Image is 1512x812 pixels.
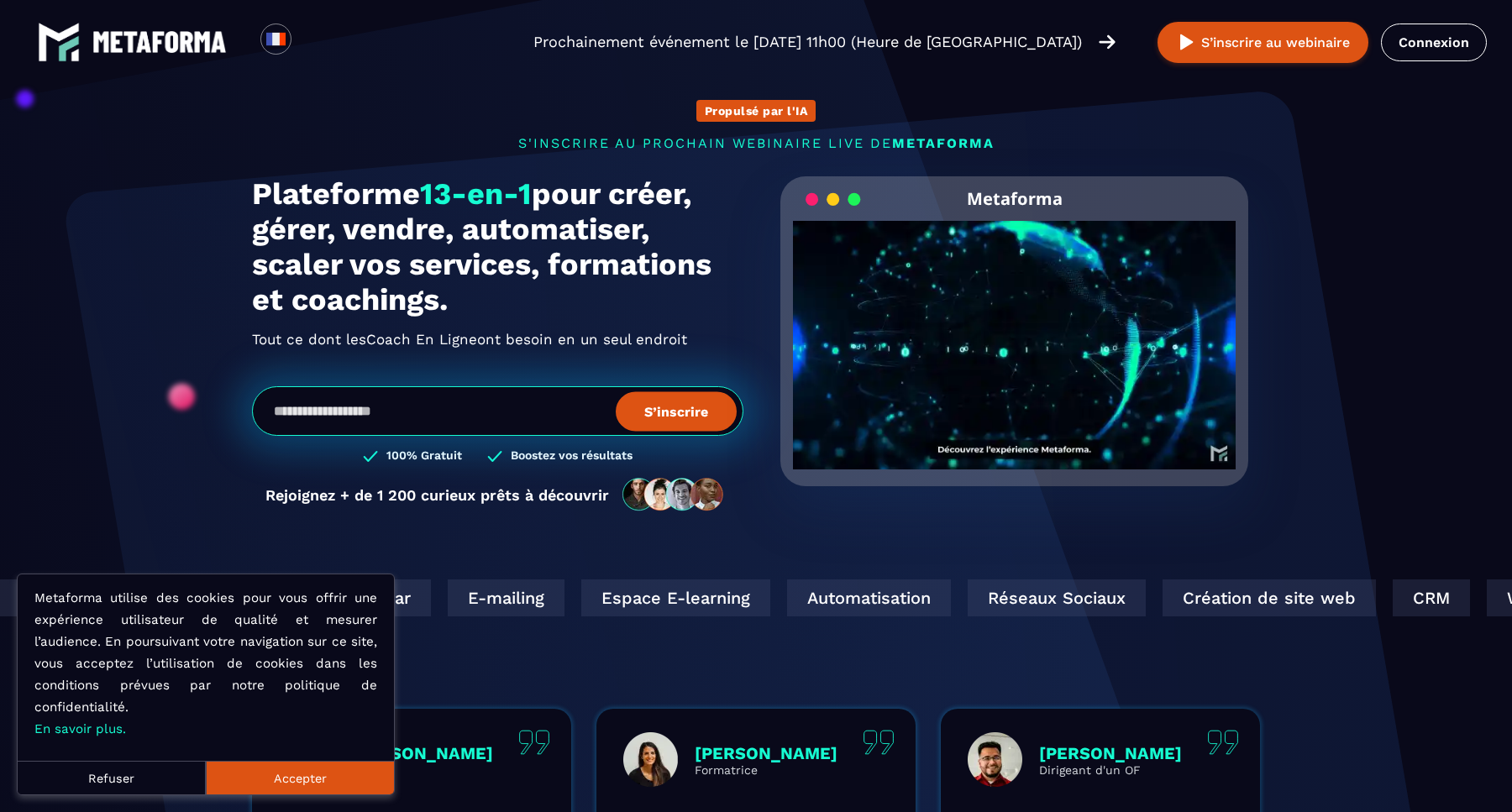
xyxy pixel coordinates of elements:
div: Espace E-learning [563,579,752,616]
img: logo [38,21,80,63]
img: fr [265,29,286,50]
img: logo [92,31,227,53]
p: Dirigeant d'un OF [1039,763,1182,777]
p: Formatrice [695,763,837,777]
p: s'inscrire au prochain webinaire live de [252,135,1260,151]
div: Réseaux Sociaux [949,579,1127,616]
button: S’inscrire [616,391,737,431]
p: [PERSON_NAME] [350,743,493,763]
img: profile [623,732,678,787]
img: checked [363,448,378,464]
p: Metaforma utilise des cookies pour vous offrir une expérience utilisateur de qualité et mesurer l... [34,587,377,740]
div: Automatisation [769,579,932,616]
div: Création de site web [1144,579,1357,616]
span: Coach En Ligne [366,326,477,353]
a: En savoir plus. [34,721,126,736]
input: Search for option [306,32,318,52]
img: quote [518,730,550,755]
video: Your browser does not support the video tag. [793,221,1236,442]
h1: Plateforme pour créer, gérer, vendre, automatiser, scaler vos services, formations et coachings. [252,176,743,317]
div: Search for option [291,24,333,60]
span: 13-en-1 [420,176,532,212]
div: Webinar [306,579,412,616]
h2: Metaforma [967,176,1063,221]
p: [PERSON_NAME] [695,743,837,763]
img: community-people [617,477,730,512]
img: quote [863,730,895,755]
img: loading [806,191,861,207]
img: play [1176,32,1197,53]
button: Refuser [18,761,206,794]
p: Rejoignez + de 1 200 curieux prêts à découvrir [265,486,609,504]
button: S’inscrire au webinaire [1158,22,1368,63]
img: quote [1207,730,1239,755]
p: [PERSON_NAME] [1039,743,1182,763]
div: CRM [1374,579,1452,616]
h3: Boostez vos résultats [511,448,633,464]
p: Propulsé par l'IA [705,104,808,118]
p: Coach [350,763,493,777]
button: Accepter [206,761,394,794]
img: arrow-right [1099,33,1116,51]
span: METAFORMA [892,135,995,151]
div: E-mailing [429,579,546,616]
img: checked [487,448,502,464]
h3: 100% Gratuit [386,448,462,464]
a: Connexion [1381,24,1487,61]
p: Prochainement événement le [DATE] 11h00 (Heure de [GEOGRAPHIC_DATA]) [533,30,1082,54]
img: profile [968,732,1022,787]
h2: Tout ce dont les ont besoin en un seul endroit [252,326,743,353]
